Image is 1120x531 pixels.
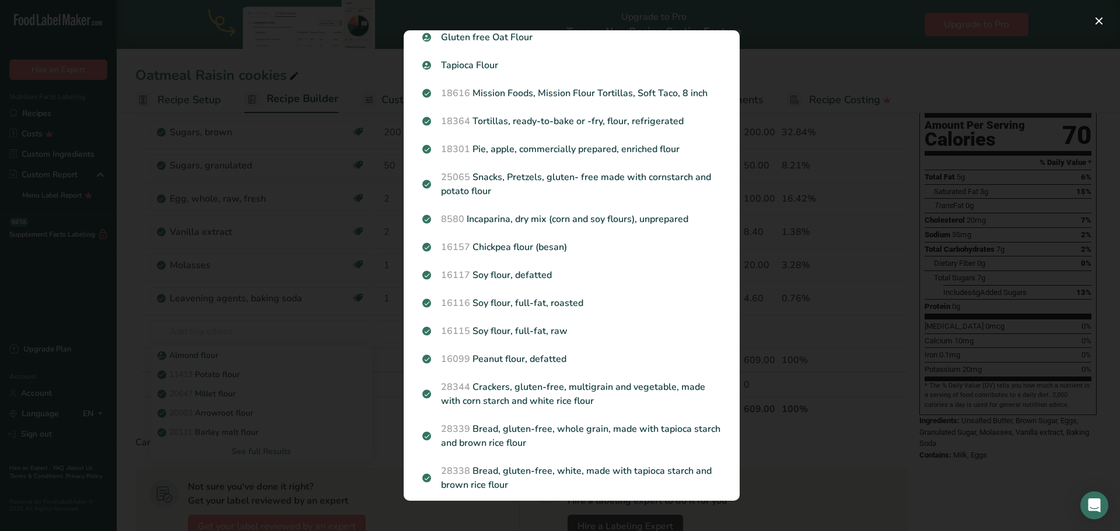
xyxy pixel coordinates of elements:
span: 28339 [441,423,470,435]
p: Tapioca Flour [422,58,721,72]
p: Crackers, gluten-free, multigrain and vegetable, made with corn starch and white rice flour [422,380,721,408]
span: 16099 [441,353,470,365]
span: 28344 [441,381,470,393]
span: 28338 [441,465,470,477]
p: Soy flour, full-fat, raw [422,324,721,338]
span: 16116 [441,297,470,310]
p: Chickpea flour (besan) [422,240,721,254]
p: Pie, apple, commercially prepared, enriched flour [422,142,721,156]
p: Soy flour, full-fat, roasted [422,296,721,310]
p: Tortillas, ready-to-bake or -fry, flour, refrigerated [422,114,721,128]
span: 25065 [441,171,470,184]
p: Peanut flour, defatted [422,352,721,366]
span: 18616 [441,87,470,100]
p: Snacks, Pretzels, gluten- free made with cornstarch and potato flour [422,170,721,198]
span: 16115 [441,325,470,337]
p: Mission Foods, Mission Flour Tortillas, Soft Taco, 8 inch [422,86,721,100]
p: Bread, gluten-free, whole grain, made with tapioca starch and brown rice flour [422,422,721,450]
p: Incaparina, dry mix (corn and soy flours), unprepared [422,212,721,226]
span: 8580 [441,213,464,226]
p: Soy flour, defatted [422,268,721,282]
span: 18301 [441,143,470,156]
p: Bread, gluten-free, white, made with tapioca starch and brown rice flour [422,464,721,492]
div: Open Intercom Messenger [1080,491,1108,519]
p: Gluten free Oat Flour [422,30,721,44]
span: 18364 [441,115,470,128]
span: 16157 [441,241,470,254]
span: 16117 [441,269,470,282]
